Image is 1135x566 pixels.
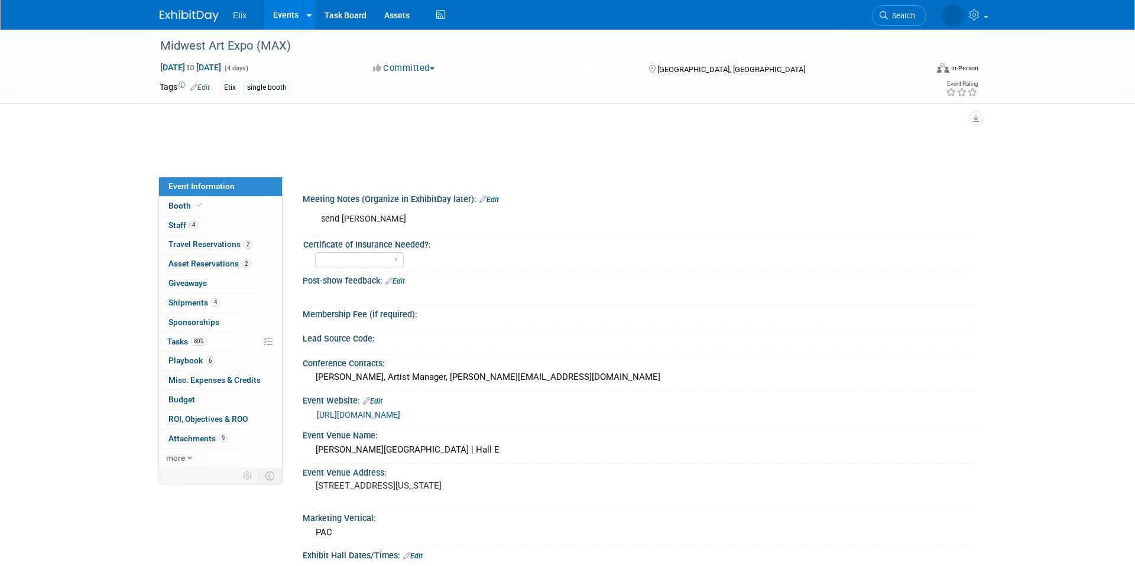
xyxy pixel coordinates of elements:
[159,294,282,313] a: Shipments4
[233,11,247,20] span: Etix
[303,509,975,524] div: Marketing Vertical:
[168,414,248,424] span: ROI, Objectives & ROO
[156,35,909,57] div: Midwest Art Expo (MAX)
[312,368,967,386] div: [PERSON_NAME], Artist Manager, [PERSON_NAME][EMAIL_ADDRESS][DOMAIN_NAME]
[244,240,252,249] span: 2
[303,427,975,441] div: Event Venue Name:
[303,236,970,251] div: Certificate of Insurance Needed?:
[303,330,975,344] div: Lead Source Code:
[196,202,202,209] i: Booth reservation complete
[888,11,915,20] span: Search
[159,352,282,370] a: Playbook6
[312,523,967,542] div: PAC
[159,274,282,293] a: Giveaways
[168,298,220,307] span: Shipments
[385,277,405,285] a: Edit
[312,441,967,459] div: [PERSON_NAME][GEOGRAPHIC_DATA] | Hall E
[168,259,251,268] span: Asset Reservations
[363,397,382,405] a: Edit
[167,337,207,346] span: Tasks
[159,255,282,274] a: Asset Reservations2
[185,63,196,72] span: to
[657,65,805,74] span: [GEOGRAPHIC_DATA], [GEOGRAPHIC_DATA]
[159,410,282,429] a: ROI, Objectives & ROO
[159,391,282,409] a: Budget
[190,83,210,92] a: Edit
[872,5,926,26] a: Search
[160,10,219,22] img: ExhibitDay
[857,61,978,79] div: Event Format
[223,64,248,72] span: (4 days)
[403,552,423,560] a: Edit
[238,468,258,483] td: Personalize Event Tab Strip
[219,434,228,443] span: 9
[244,82,290,94] div: single booth
[168,356,215,365] span: Playbook
[168,239,252,249] span: Travel Reservations
[479,196,499,204] a: Edit
[159,371,282,390] a: Misc. Expenses & Credits
[168,278,207,288] span: Giveaways
[206,356,215,365] span: 6
[159,216,282,235] a: Staff4
[303,392,975,407] div: Event Website:
[168,434,228,443] span: Attachments
[951,64,978,73] div: In-Person
[211,298,220,307] span: 4
[942,4,964,27] img: Maddie Warren (Snider)
[159,197,282,216] a: Booth
[303,305,975,320] div: Membership Fee (if required):
[220,82,239,94] div: Etix
[159,313,282,332] a: Sponsorships
[242,259,251,268] span: 2
[303,354,975,369] div: Conference Contacts:
[159,430,282,448] a: Attachments9
[303,190,975,206] div: Meeting Notes (Organize in ExhibitDay later):
[303,464,975,479] div: Event Venue Address:
[313,207,845,231] div: send [PERSON_NAME]
[160,62,222,73] span: [DATE] [DATE]
[303,272,975,287] div: Post-show feedback:
[159,235,282,254] a: Travel Reservations2
[168,201,205,210] span: Booth
[937,63,949,73] img: Format-Inperson.png
[189,220,198,229] span: 4
[369,62,439,74] button: Committed
[168,181,235,191] span: Event Information
[258,468,283,483] td: Toggle Event Tabs
[946,81,978,87] div: Event Rating
[159,177,282,196] a: Event Information
[159,449,282,468] a: more
[317,410,400,419] a: [URL][DOMAIN_NAME]
[166,453,185,463] span: more
[168,395,195,404] span: Budget
[316,480,570,491] pre: [STREET_ADDRESS][US_STATE]
[168,220,198,230] span: Staff
[303,547,975,562] div: Exhibit Hall Dates/Times:
[160,81,210,95] td: Tags
[168,317,219,327] span: Sponsorships
[159,333,282,352] a: Tasks80%
[191,337,207,346] span: 80%
[168,375,261,385] span: Misc. Expenses & Credits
